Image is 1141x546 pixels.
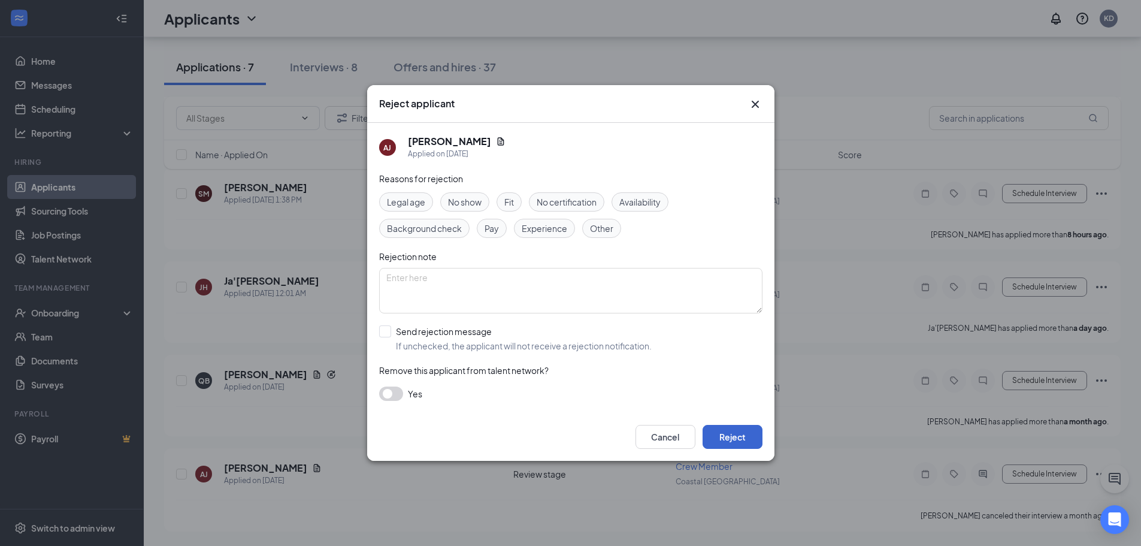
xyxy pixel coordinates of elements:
button: Close [748,97,762,111]
button: Reject [703,425,762,449]
span: No show [448,195,482,209]
div: Applied on [DATE] [408,148,506,160]
svg: Document [496,137,506,146]
span: No certification [537,195,597,209]
div: Open Intercom Messenger [1100,505,1129,534]
button: Cancel [635,425,695,449]
span: Remove this applicant from talent network? [379,365,549,376]
span: Legal age [387,195,425,209]
h3: Reject applicant [379,97,455,110]
h5: [PERSON_NAME] [408,135,491,148]
span: Yes [408,387,422,401]
svg: Cross [748,97,762,111]
span: Fit [504,195,514,209]
span: Availability [619,195,661,209]
span: Experience [522,222,567,235]
span: Pay [485,222,499,235]
span: Background check [387,222,462,235]
span: Rejection note [379,251,437,262]
span: Other [590,222,613,235]
div: AJ [383,143,391,153]
span: Reasons for rejection [379,173,463,184]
